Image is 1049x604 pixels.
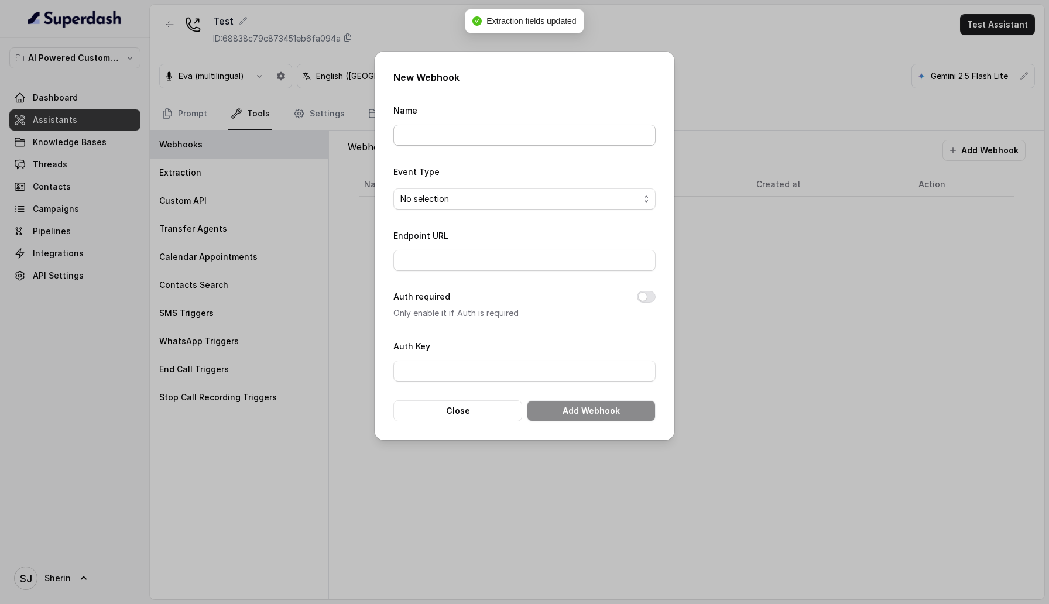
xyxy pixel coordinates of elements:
span: Extraction fields updated [486,16,576,26]
span: check-circle [472,16,482,26]
button: Close [393,400,522,421]
p: Only enable it if Auth is required [393,306,618,320]
label: Endpoint URL [393,231,448,241]
label: Name [393,105,417,115]
label: Event Type [393,167,440,177]
label: Auth Key [393,341,430,351]
h2: New Webhook [393,70,656,84]
span: No selection [400,192,639,206]
button: No selection [393,188,656,210]
button: Add Webhook [527,400,656,421]
label: Auth required [393,290,450,304]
